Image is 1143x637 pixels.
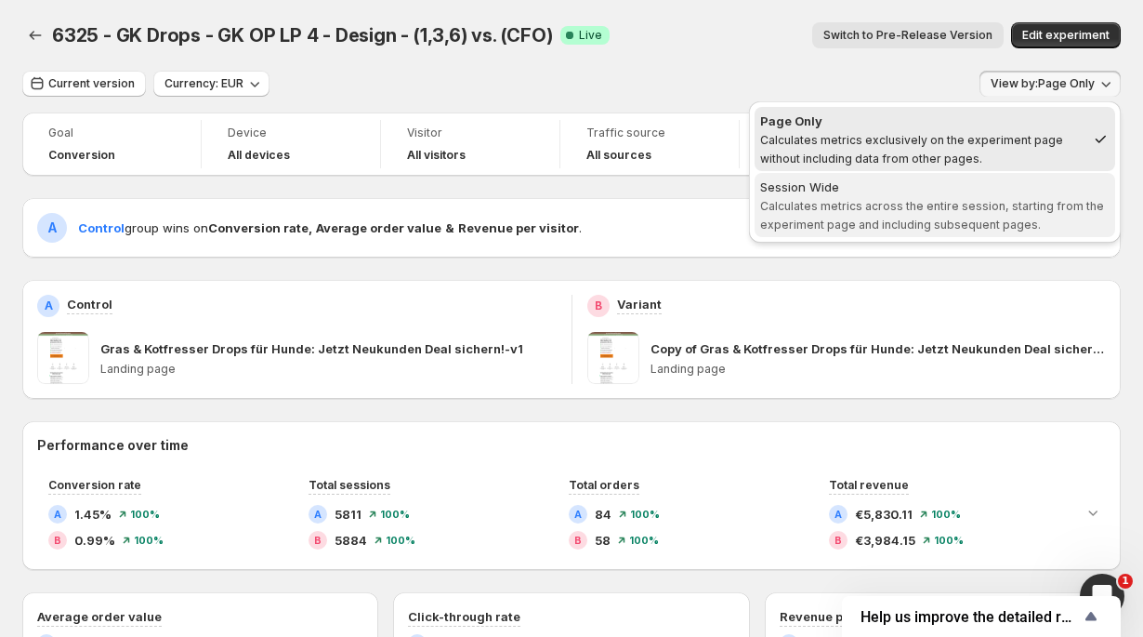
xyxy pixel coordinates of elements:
[760,199,1104,232] span: Calculates metrics across the entire session, starting from the experiment page and including sub...
[208,220,309,235] strong: Conversion rate
[445,220,454,235] strong: &
[823,28,992,43] span: Switch to Pre-Release Version
[22,22,48,48] button: Back
[228,124,354,165] a: DeviceAll devices
[1080,499,1106,525] button: Expand chart
[579,28,602,43] span: Live
[569,478,639,492] span: Total orders
[164,76,243,91] span: Currency: EUR
[48,126,175,140] span: Goal
[855,505,913,524] span: €5,830.11
[74,505,112,524] span: 1.45%
[78,220,582,235] span: group wins on .
[48,76,135,91] span: Current version
[979,71,1121,97] button: View by:Page Only
[407,126,533,140] span: Visitor
[834,535,842,546] h2: B
[335,531,367,550] span: 5884
[780,607,899,626] h3: Revenue per visitor
[134,535,164,546] span: 100 %
[650,362,1107,377] p: Landing page
[45,299,53,313] h2: A
[861,605,1102,628] button: Show survey - Help us improve the detailed report for A/B campaigns
[37,436,1106,455] h2: Performance over time
[100,339,523,358] p: Gras & Kotfresser Drops für Hunde: Jetzt Neukunden Deal sichern!-v1
[309,220,312,235] strong: ,
[574,535,582,546] h2: B
[586,124,713,165] a: Traffic sourceAll sources
[386,535,415,546] span: 100 %
[74,531,115,550] span: 0.99%
[37,607,162,626] h3: Average order value
[991,76,1095,91] span: View by: Page Only
[855,531,915,550] span: €3,984.15
[37,332,89,384] img: Gras & Kotfresser Drops für Hunde: Jetzt Neukunden Deal sichern!-v1
[78,220,125,235] span: Control
[407,148,466,163] h4: All visitors
[829,478,909,492] span: Total revenue
[335,505,361,524] span: 5811
[650,339,1107,358] p: Copy of Gras & Kotfresser Drops für Hunde: Jetzt Neukunden Deal sichern!-v1
[408,607,520,626] h3: Click-through rate
[934,535,964,546] span: 100 %
[228,126,354,140] span: Device
[834,509,842,520] h2: A
[629,535,659,546] span: 100 %
[130,509,160,520] span: 100 %
[48,478,141,492] span: Conversion rate
[586,148,651,163] h4: All sources
[54,535,61,546] h2: B
[812,22,1004,48] button: Switch to Pre-Release Version
[52,24,553,46] span: 6325 - GK Drops - GK OP LP 4 - Design - (1,3,6) vs. (CFO)
[309,478,390,492] span: Total sessions
[1022,28,1110,43] span: Edit experiment
[54,509,61,520] h2: A
[630,509,660,520] span: 100 %
[153,71,269,97] button: Currency: EUR
[931,509,961,520] span: 100 %
[1011,22,1121,48] button: Edit experiment
[228,148,290,163] h4: All devices
[760,133,1063,166] span: Calculates metrics exclusively on the experiment page without including data from other pages.
[1080,574,1124,618] iframe: Intercom live chat
[617,295,662,313] p: Variant
[1118,574,1133,589] span: 1
[48,124,175,165] a: GoalConversion
[48,148,115,163] span: Conversion
[587,332,639,384] img: Copy of Gras & Kotfresser Drops für Hunde: Jetzt Neukunden Deal sichern!-v1
[760,112,1085,130] div: Page Only
[67,295,112,313] p: Control
[316,220,441,235] strong: Average order value
[586,126,713,140] span: Traffic source
[760,178,1110,196] div: Session Wide
[380,509,410,520] span: 100 %
[48,219,57,237] h2: A
[595,299,602,313] h2: B
[314,535,322,546] h2: B
[407,124,533,165] a: VisitorAll visitors
[861,608,1080,626] span: Help us improve the detailed report for A/B campaigns
[595,531,611,550] span: 58
[22,71,146,97] button: Current version
[100,362,557,377] p: Landing page
[458,220,579,235] strong: Revenue per visitor
[314,509,322,520] h2: A
[574,509,582,520] h2: A
[595,505,611,524] span: 84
